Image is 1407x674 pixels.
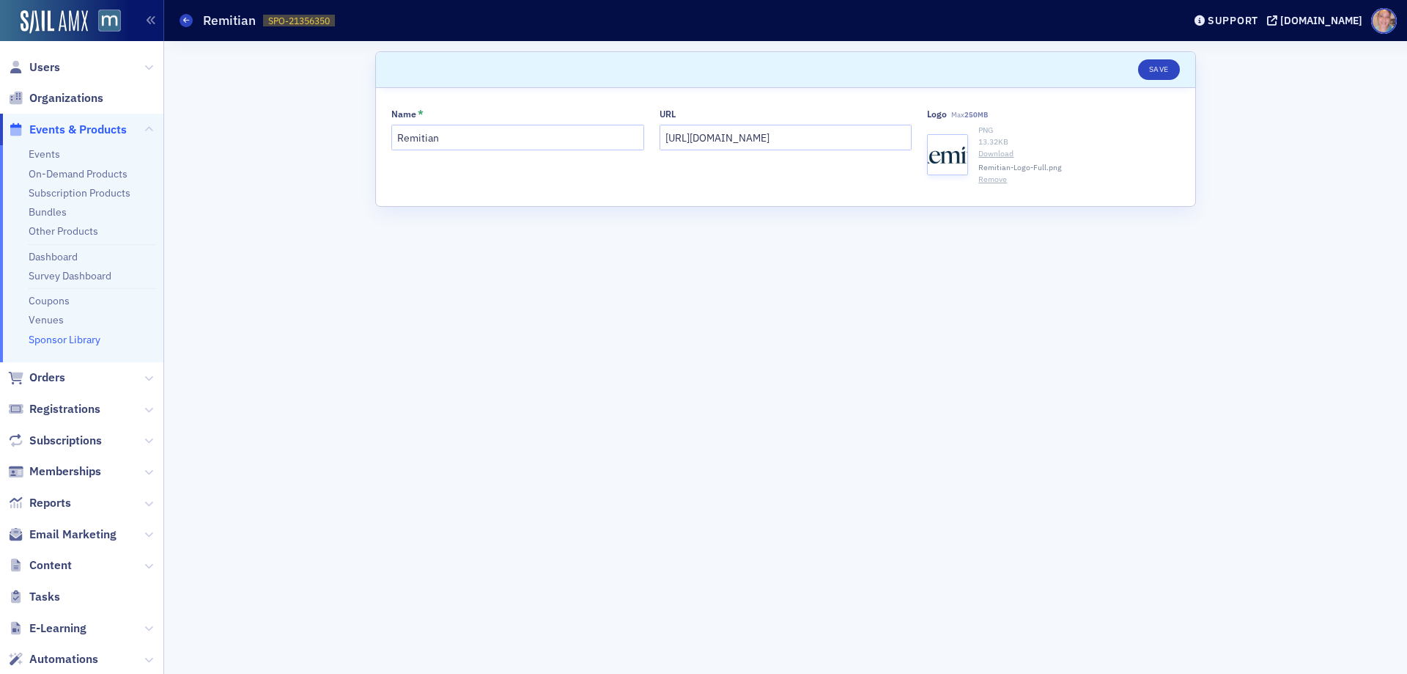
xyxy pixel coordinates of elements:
span: Profile [1371,8,1397,34]
span: Registrations [29,401,100,417]
div: [DOMAIN_NAME] [1280,14,1362,27]
span: Reports [29,495,71,511]
span: Automations [29,651,98,667]
span: Subscriptions [29,433,102,449]
abbr: This field is required [418,109,424,119]
div: 13.32 KB [978,136,1180,148]
a: Reports [8,495,71,511]
span: Content [29,557,72,574]
a: Survey Dashboard [29,269,111,282]
span: Users [29,59,60,76]
a: Registrations [8,401,100,417]
button: Save [1138,59,1180,80]
span: Remitian-Logo-Full.png [978,162,1062,174]
a: Events & Products [8,122,127,138]
div: URL [660,109,676,120]
span: E-Learning [29,620,86,637]
a: Automations [8,651,98,667]
a: Organizations [8,90,103,106]
a: Memberships [8,464,101,480]
a: Events [29,147,60,161]
a: Subscription Products [29,186,130,199]
a: View Homepage [88,10,121,34]
img: SailAMX [21,10,88,34]
button: Remove [978,174,1007,186]
span: Tasks [29,589,60,605]
div: Support [1208,14,1258,27]
a: Bundles [29,205,67,219]
span: Organizations [29,90,103,106]
h1: Remitian [203,12,256,29]
div: PNG [978,125,1180,136]
img: SailAMX [98,10,121,32]
span: SPO-21356350 [268,15,330,27]
a: Other Products [29,224,98,238]
a: Subscriptions [8,433,102,449]
div: Logo [927,109,947,120]
a: Tasks [8,589,60,605]
a: Venues [29,313,64,326]
span: Events & Products [29,122,127,138]
button: [DOMAIN_NAME] [1267,15,1367,26]
a: Dashboard [29,250,78,263]
span: Orders [29,370,65,386]
a: Coupons [29,294,70,307]
span: Memberships [29,464,101,480]
a: Users [8,59,60,76]
a: Download [978,148,1180,160]
a: Content [8,557,72,574]
span: 250MB [964,110,988,120]
a: Orders [8,370,65,386]
a: Email Marketing [8,527,117,543]
a: On-Demand Products [29,167,128,180]
div: Name [391,109,416,120]
a: Sponsor Library [29,333,100,346]
span: Email Marketing [29,527,117,543]
span: Max [951,110,988,120]
a: E-Learning [8,620,86,637]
